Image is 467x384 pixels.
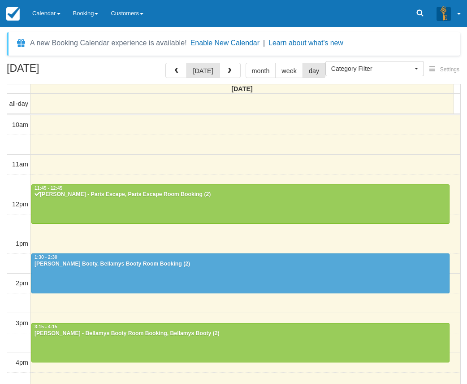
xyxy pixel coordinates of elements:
[9,100,28,107] span: all-day
[303,63,325,78] button: day
[231,85,253,92] span: [DATE]
[190,39,259,48] button: Enable New Calendar
[6,7,20,21] img: checkfront-main-nav-mini-logo.png
[31,253,450,293] a: 1:30 - 2:30[PERSON_NAME] Booty, Bellamys Booty Room Booking (2)
[268,39,343,47] a: Learn about what's new
[31,323,450,362] a: 3:15 - 4:15[PERSON_NAME] - Bellamys Booty Room Booking, Bellamys Booty (2)
[34,191,447,198] div: [PERSON_NAME] - Paris Escape, Paris Escape Room Booking (2)
[16,359,28,366] span: 4pm
[440,66,459,73] span: Settings
[437,6,451,21] img: A3
[12,161,28,168] span: 11am
[16,279,28,287] span: 2pm
[7,63,120,79] h2: [DATE]
[34,330,447,337] div: [PERSON_NAME] - Bellamys Booty Room Booking, Bellamys Booty (2)
[30,38,187,48] div: A new Booking Calendar experience is available!
[275,63,303,78] button: week
[12,201,28,208] span: 12pm
[12,121,28,128] span: 10am
[246,63,276,78] button: month
[35,255,57,260] span: 1:30 - 2:30
[16,240,28,247] span: 1pm
[34,261,447,268] div: [PERSON_NAME] Booty, Bellamys Booty Room Booking (2)
[35,186,62,191] span: 11:45 - 12:45
[35,324,57,329] span: 3:15 - 4:15
[325,61,424,76] button: Category Filter
[263,39,265,47] span: |
[16,319,28,327] span: 3pm
[186,63,219,78] button: [DATE]
[31,184,450,224] a: 11:45 - 12:45[PERSON_NAME] - Paris Escape, Paris Escape Room Booking (2)
[331,64,412,73] span: Category Filter
[424,63,465,76] button: Settings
